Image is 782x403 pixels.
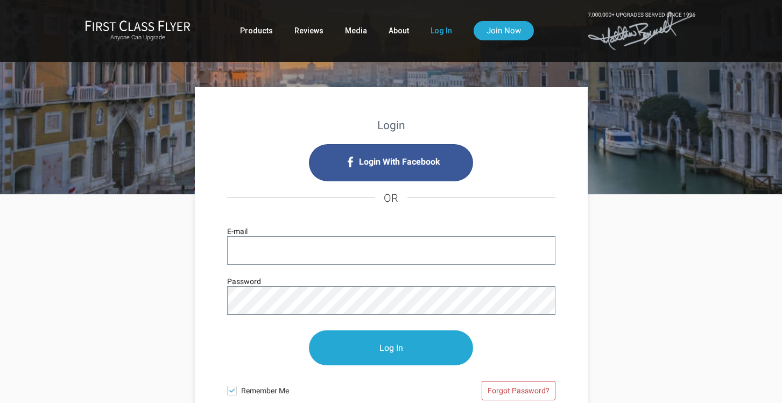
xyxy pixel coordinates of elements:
label: Password [227,275,261,287]
a: Log In [431,21,452,40]
a: Media [345,21,367,40]
small: Anyone Can Upgrade [85,34,191,41]
a: First Class FlyerAnyone Can Upgrade [85,20,191,41]
input: Log In [309,330,473,365]
i: Login with Facebook [309,144,473,181]
a: Forgot Password? [482,381,555,400]
label: E-mail [227,225,248,237]
a: Join Now [474,21,534,40]
span: Login With Facebook [359,153,440,171]
strong: Login [377,119,405,132]
a: Reviews [294,21,323,40]
span: Remember Me [241,380,391,397]
a: About [389,21,409,40]
h4: OR [227,181,555,215]
img: First Class Flyer [85,20,191,31]
a: Products [240,21,273,40]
